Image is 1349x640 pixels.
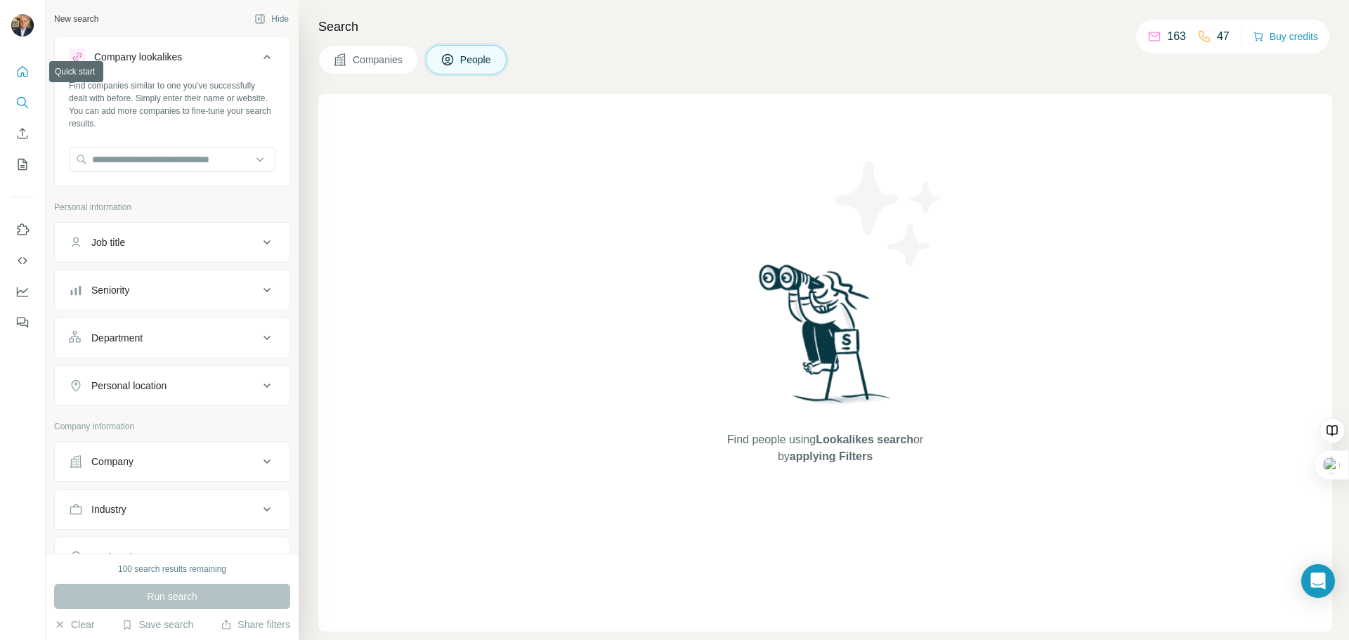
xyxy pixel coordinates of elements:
div: Personal location [91,379,167,393]
button: Company [55,445,289,478]
img: Surfe Illustration - Woman searching with binoculars [752,261,899,417]
button: My lists [11,152,34,177]
button: Personal location [55,369,289,403]
button: Buy credits [1253,27,1318,46]
button: Industry [55,492,289,526]
button: Seniority [55,273,289,307]
button: Dashboard [11,279,34,304]
span: Find people using or by [712,431,937,465]
div: Company lookalikes [94,50,182,64]
span: Companies [353,53,404,67]
div: Job title [91,235,125,249]
div: Open Intercom Messenger [1301,564,1335,598]
button: Save search [122,618,193,632]
button: Use Surfe API [11,248,34,273]
p: Company information [54,420,290,433]
button: Company lookalikes [55,40,289,79]
button: Share filters [221,618,290,632]
div: 100 search results remaining [118,563,226,575]
button: Quick start [11,59,34,84]
div: New search [54,13,98,25]
button: Feedback [11,310,34,335]
span: applying Filters [790,450,873,462]
div: Company [91,455,133,469]
button: Hide [245,8,299,30]
div: Seniority [91,283,129,297]
p: 163 [1167,28,1186,45]
button: Clear [54,618,94,632]
p: 47 [1217,28,1230,45]
span: People [460,53,493,67]
span: Lookalikes search [816,433,913,445]
button: Enrich CSV [11,121,34,146]
button: Use Surfe on LinkedIn [11,217,34,242]
button: Department [55,321,289,355]
img: Avatar [11,14,34,37]
button: Job title [55,226,289,259]
p: Personal information [54,201,290,214]
div: Department [91,331,143,345]
div: Industry [91,502,126,516]
img: Surfe Illustration - Stars [826,150,952,277]
div: Find companies similar to one you've successfully dealt with before. Simply enter their name or w... [69,79,275,130]
button: HQ location [55,540,289,574]
h4: Search [318,17,1332,37]
button: Search [11,90,34,115]
div: HQ location [91,550,143,564]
